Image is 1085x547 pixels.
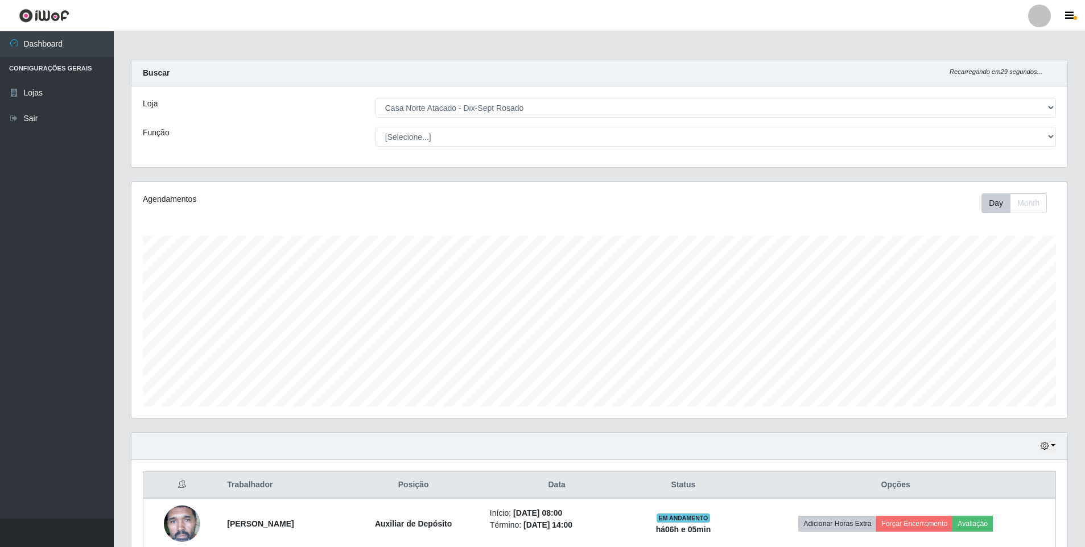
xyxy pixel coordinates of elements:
strong: [PERSON_NAME] [227,519,294,528]
label: Função [143,127,170,139]
button: Avaliação [952,516,993,532]
button: Day [981,193,1010,213]
th: Data [483,472,631,499]
span: EM ANDAMENTO [657,513,711,523]
strong: há 06 h e 05 min [656,525,711,534]
button: Forçar Encerramento [876,516,952,532]
button: Adicionar Horas Extra [798,516,876,532]
i: Recarregando em 29 segundos... [950,68,1042,75]
th: Posição [344,472,483,499]
th: Opções [736,472,1055,499]
th: Status [631,472,736,499]
div: Toolbar with button groups [981,193,1056,213]
strong: Auxiliar de Depósito [375,519,452,528]
th: Trabalhador [220,472,344,499]
time: [DATE] 08:00 [513,508,562,517]
button: Month [1010,193,1047,213]
li: Início: [490,507,624,519]
strong: Buscar [143,68,170,77]
div: Agendamentos [143,193,513,205]
li: Término: [490,519,624,531]
div: First group [981,193,1047,213]
time: [DATE] 14:00 [523,520,572,529]
img: CoreUI Logo [19,9,69,23]
label: Loja [143,98,158,110]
